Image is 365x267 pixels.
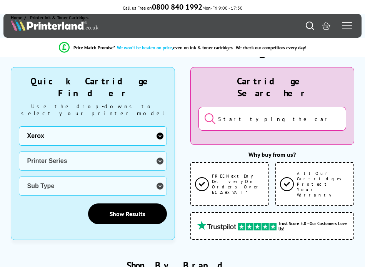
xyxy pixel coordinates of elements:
a: Printerland Logo [11,19,182,33]
div: Why buy from us? [190,151,354,158]
span: Price Match Promise* [73,45,115,50]
div: Use the drop-downs to select your printer model [19,103,167,117]
img: Printerland Logo [11,19,98,31]
div: Quick Cartridge Finder [19,75,167,99]
input: Start typing the cartridge or printer's name... [198,107,346,131]
span: FREE Next Day Delivery On Orders Over £125 ex VAT* [212,173,265,195]
a: 0800 840 1992 [152,5,202,11]
span: We won’t be beaten on price, [117,45,173,50]
a: Show Results [88,203,167,224]
a: Search [306,22,314,30]
span: Trust Score 5.0 - Our Customers Love Us! [278,221,349,232]
span: All Our Cartridges Protect Your Warranty [297,171,350,198]
img: trustpilot rating [195,221,238,230]
div: - even on ink & toner cartridges - We check our competitors every day! [115,45,307,50]
div: Cartridge Searcher [198,75,346,99]
b: 0800 840 1992 [152,2,202,12]
li: modal_Promise [4,41,361,54]
img: trustpilot rating [238,223,277,230]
